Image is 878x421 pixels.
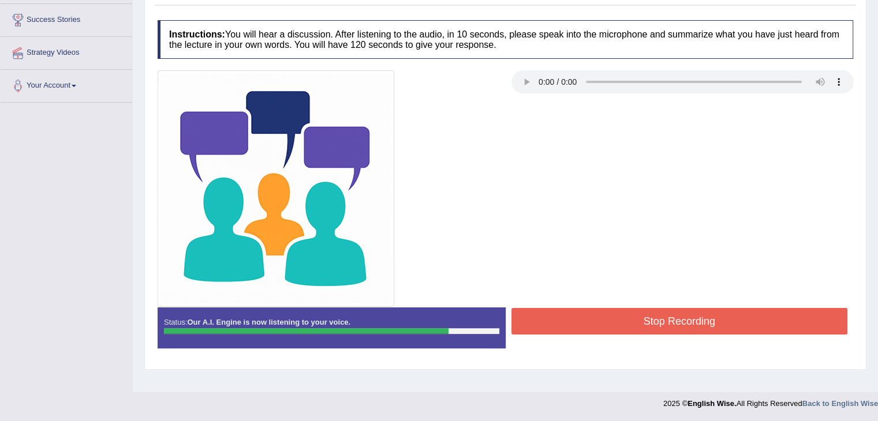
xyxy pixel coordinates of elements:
[158,307,506,348] div: Status:
[158,20,853,59] h4: You will hear a discussion. After listening to the audio, in 10 seconds, please speak into the mi...
[1,70,132,99] a: Your Account
[169,29,225,39] b: Instructions:
[187,318,350,326] strong: Our A.I. Engine is now listening to your voice.
[688,399,736,408] strong: English Wise.
[1,37,132,66] a: Strategy Videos
[1,4,132,33] a: Success Stories
[663,392,878,409] div: 2025 © All Rights Reserved
[511,308,848,334] button: Stop Recording
[802,399,878,408] a: Back to English Wise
